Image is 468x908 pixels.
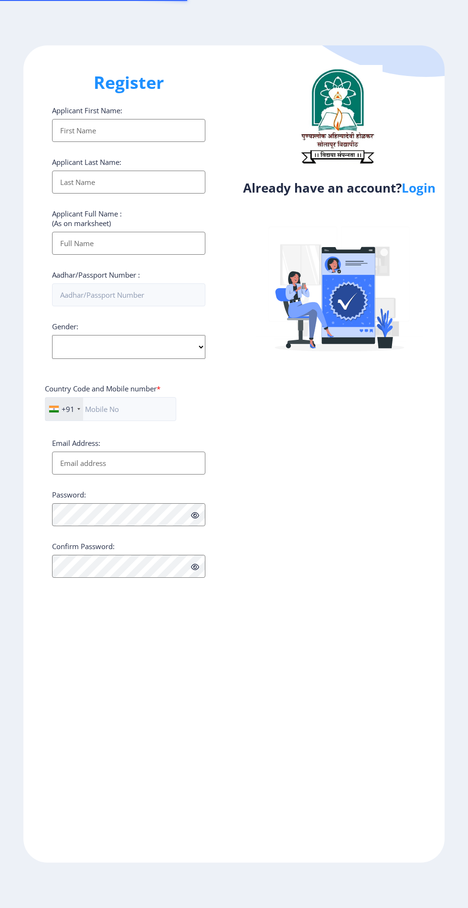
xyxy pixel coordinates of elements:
[52,270,140,280] label: Aadhar/Passport Number :
[52,119,205,142] input: First Name
[45,397,176,421] input: Mobile No
[52,232,205,255] input: Full Name
[52,541,115,551] label: Confirm Password:
[402,179,436,196] a: Login
[52,322,78,331] label: Gender:
[52,452,205,475] input: Email address
[52,71,205,94] h1: Register
[52,283,205,306] input: Aadhar/Passport Number
[52,171,205,194] input: Last Name
[52,157,121,167] label: Applicant Last Name:
[62,404,74,414] div: +91
[256,208,423,376] img: Verified-rafiki.svg
[52,490,86,499] label: Password:
[52,209,122,228] label: Applicant Full Name : (As on marksheet)
[45,384,160,393] label: Country Code and Mobile number
[52,438,100,448] label: Email Address:
[241,180,437,195] h4: Already have an account?
[45,398,83,421] div: India (भारत): +91
[52,106,122,115] label: Applicant First Name:
[292,65,383,167] img: logo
